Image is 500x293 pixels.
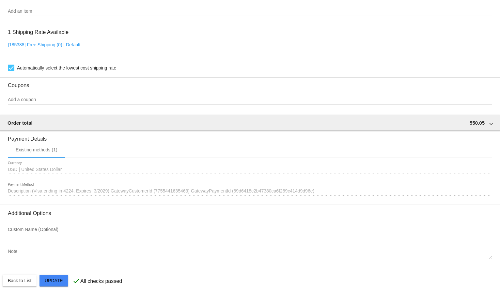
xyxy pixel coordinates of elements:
[45,278,63,283] span: Update
[8,120,33,126] span: Order total
[3,275,37,286] button: Back to List
[8,25,69,39] h3: 1 Shipping Rate Available
[16,147,57,152] div: Existing methods (1)
[39,275,68,286] button: Update
[8,131,492,142] h3: Payment Details
[8,210,492,216] h3: Additional Options
[8,227,67,232] input: Custom Name (Optional)
[8,167,62,172] span: USD | United States Dollar
[8,278,31,283] span: Back to List
[470,120,485,126] span: 550.05
[8,9,492,14] input: Add an item
[80,278,122,284] p: All checks passed
[17,64,116,72] span: Automatically select the lowest cost shipping rate
[8,188,314,193] span: Description (Visa ending in 4224. Expires: 3/2029) GatewayCustomerId (7755441635463) GatewayPayme...
[8,97,492,102] input: Add a coupon
[72,277,80,285] mat-icon: check
[8,42,80,47] a: [185388] Free Shipping (0) | Default
[8,77,492,88] h3: Coupons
